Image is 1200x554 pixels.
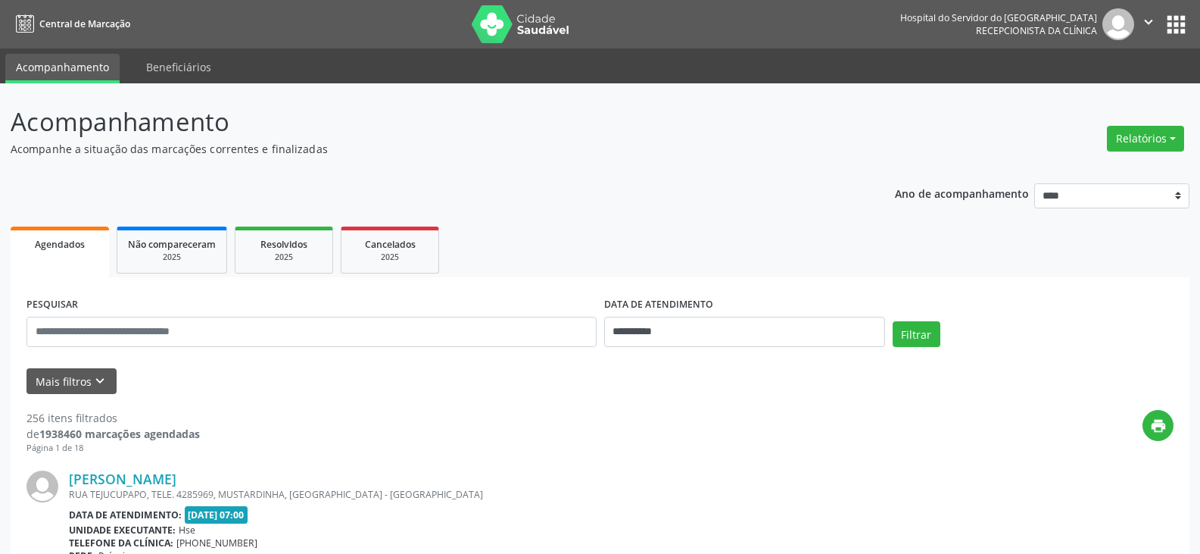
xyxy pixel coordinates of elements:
[128,238,216,251] span: Não compareceram
[5,54,120,83] a: Acompanhamento
[260,238,307,251] span: Resolvidos
[26,293,78,317] label: PESQUISAR
[185,506,248,524] span: [DATE] 07:00
[69,471,176,487] a: [PERSON_NAME]
[365,238,416,251] span: Cancelados
[92,373,108,390] i: keyboard_arrow_down
[1140,14,1157,30] i: 
[26,368,117,395] button: Mais filtroskeyboard_arrow_down
[1102,8,1134,40] img: img
[895,183,1029,202] p: Ano de acompanhamento
[128,252,216,263] div: 2025
[35,238,85,251] span: Agendados
[1150,418,1167,434] i: print
[69,509,182,521] b: Data de atendimento:
[176,537,257,549] span: [PHONE_NUMBER]
[26,410,200,426] div: 256 itens filtrados
[1134,8,1163,40] button: 
[11,141,836,157] p: Acompanhe a situação das marcações correntes e finalizadas
[11,11,130,36] a: Central de Marcação
[26,442,200,455] div: Página 1 de 18
[893,321,940,347] button: Filtrar
[352,252,428,263] div: 2025
[1107,126,1184,152] button: Relatórios
[69,488,946,501] div: RUA TEJUCUPAPO, TELE. 4285969, MUSTARDINHA, [GEOGRAPHIC_DATA] - [GEOGRAPHIC_DATA]
[604,293,713,317] label: DATA DE ATENDIMENTO
[976,24,1097,37] span: Recepcionista da clínica
[900,11,1097,24] div: Hospital do Servidor do [GEOGRAPHIC_DATA]
[1142,410,1174,441] button: print
[26,471,58,502] img: img
[39,427,200,441] strong: 1938460 marcações agendadas
[11,103,836,141] p: Acompanhamento
[39,17,130,30] span: Central de Marcação
[26,426,200,442] div: de
[69,524,176,537] b: Unidade executante:
[246,252,322,263] div: 2025
[69,537,173,549] b: Telefone da clínica:
[179,524,195,537] span: Hse
[1163,11,1189,38] button: apps
[136,54,222,80] a: Beneficiários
